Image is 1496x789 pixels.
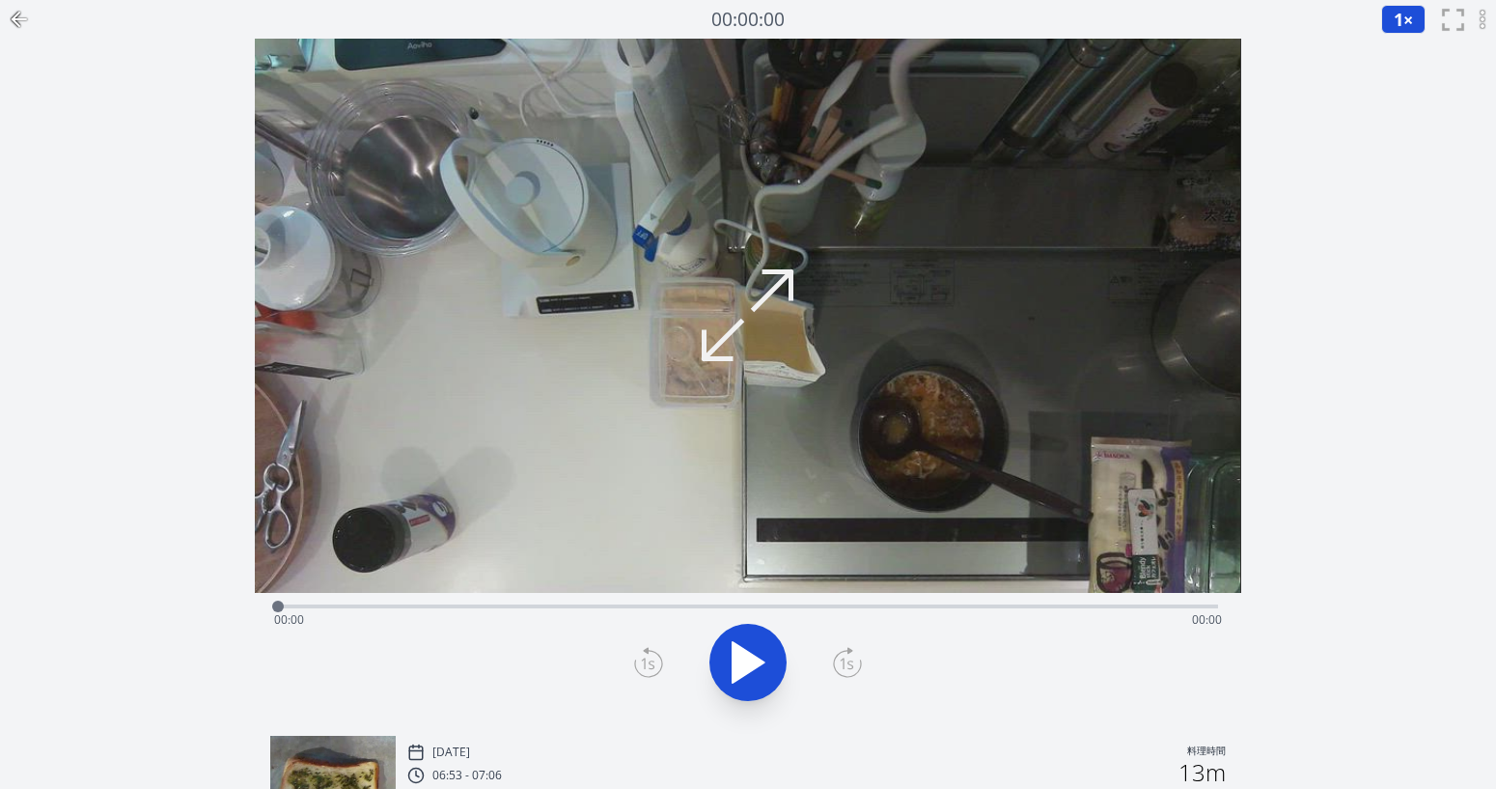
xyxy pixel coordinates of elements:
[1394,8,1403,31] span: 1
[1192,611,1222,628] span: 00:00
[711,6,785,34] a: 00:00:00
[1381,5,1426,34] button: 1×
[1187,744,1226,761] p: 料理時間
[432,768,502,783] p: 06:53 - 07:06
[1178,761,1226,784] h2: 13m
[432,745,470,760] p: [DATE]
